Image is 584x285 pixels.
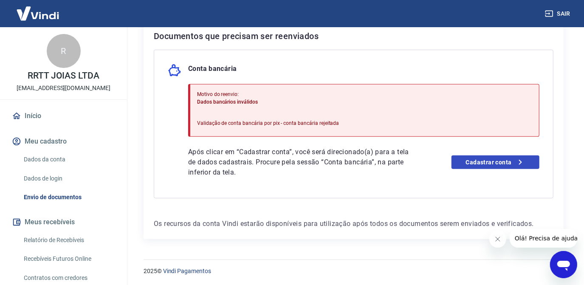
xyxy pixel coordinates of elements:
div: R [47,34,81,68]
img: Vindi [10,0,65,26]
button: Meus recebíveis [10,213,117,231]
a: Recebíveis Futuros Online [20,250,117,268]
iframe: Fechar mensagem [489,231,506,248]
a: Cadastrar conta [451,155,539,169]
p: RRTT JOIAS LTDA [28,71,99,80]
a: Início [10,107,117,125]
p: Conta bancária [188,64,237,77]
p: Motivo do reenvio: [197,90,339,98]
p: Após clicar em “Cadastrar conta”, você será direcionado(a) para a tela de dados cadastrais. Procu... [188,147,417,178]
a: Envio de documentos [20,189,117,206]
button: Sair [543,6,574,22]
p: Validação de conta bancária por pix - conta bancária rejeitada [197,119,339,127]
iframe: Mensagem da empresa [510,229,577,248]
a: Relatório de Recebíveis [20,231,117,249]
iframe: Botão para abrir a janela de mensagens [550,251,577,278]
a: Vindi Pagamentos [163,268,211,274]
span: Dados bancários inválidos [197,99,258,105]
button: Meu cadastro [10,132,117,151]
img: money_pork.0c50a358b6dafb15dddc3eea48f23780.svg [168,64,181,77]
p: 2025 © [144,267,564,276]
h6: Documentos que precisam ser reenviados [154,29,553,43]
a: Dados da conta [20,151,117,168]
span: Olá! Precisa de ajuda? [5,6,71,13]
p: Os recursos da conta Vindi estarão disponíveis para utilização após todos os documentos serem env... [154,219,553,229]
a: Dados de login [20,170,117,187]
p: [EMAIL_ADDRESS][DOMAIN_NAME] [17,84,110,93]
